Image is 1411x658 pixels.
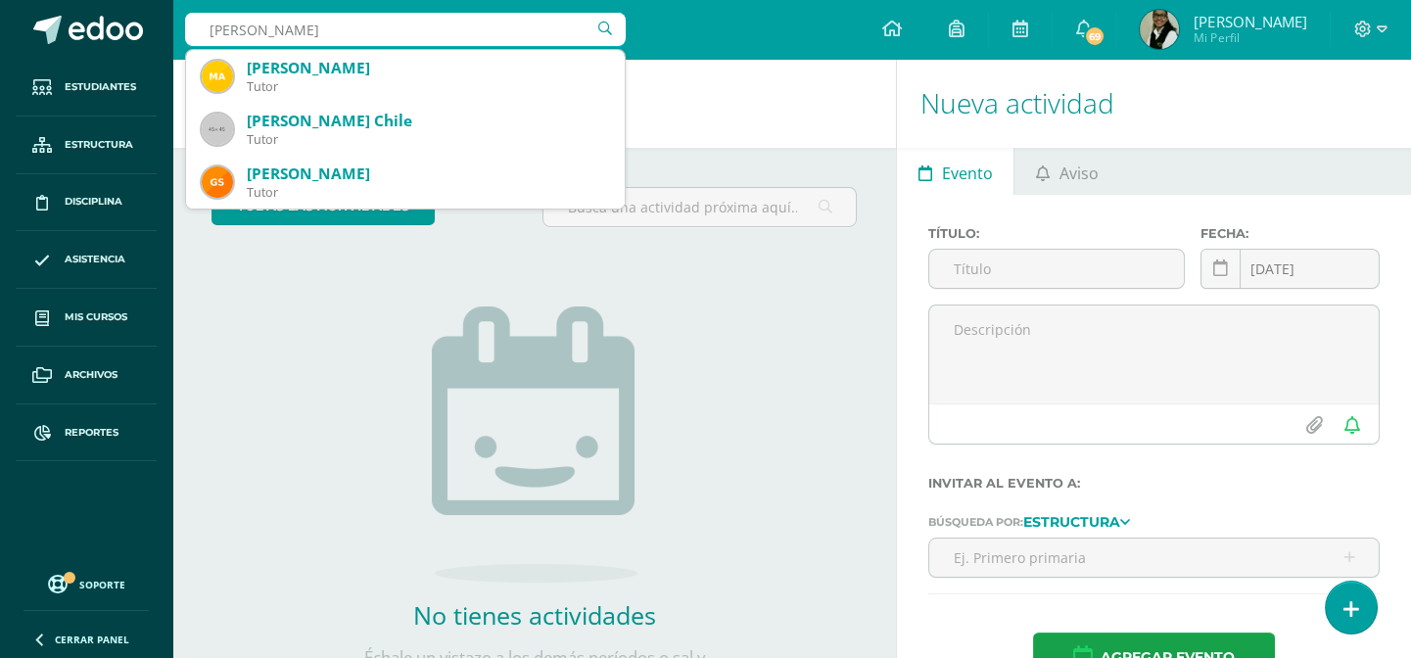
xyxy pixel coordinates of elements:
span: Estudiantes [65,79,136,95]
a: Disciplina [16,174,157,232]
div: Tutor [247,184,609,201]
span: Mi Perfil [1194,29,1306,46]
div: [PERSON_NAME] [247,164,609,184]
span: Evento [942,150,993,197]
img: 2641568233371aec4da1e5ad82614674.png [1140,10,1179,49]
label: Invitar al evento a: [928,476,1380,491]
span: Asistencia [65,252,125,267]
h2: No tienes actividades [339,598,730,632]
input: Busca un usuario... [185,13,626,46]
a: Asistencia [16,231,157,289]
a: Aviso [1014,148,1119,195]
span: Archivos [65,367,118,383]
label: Título: [928,226,1185,241]
div: Tutor [247,131,609,148]
a: Mis cursos [16,289,157,347]
label: Fecha: [1200,226,1380,241]
span: Estructura [65,137,133,153]
span: Aviso [1059,150,1099,197]
a: Evento [897,148,1013,195]
a: Estructura [16,117,157,174]
a: Estructura [1023,514,1130,528]
a: Archivos [16,347,157,404]
span: Soporte [79,578,125,591]
a: Soporte [24,570,149,596]
a: Reportes [16,404,157,462]
img: b1c8798f26c8eab97372387a99c2f435.png [202,61,233,92]
input: Fecha de entrega [1201,250,1379,288]
div: Tutor [247,78,609,95]
span: Mis cursos [65,309,127,325]
span: Cerrar panel [55,633,129,646]
span: Reportes [65,425,118,441]
strong: Estructura [1023,513,1120,531]
img: 45x45 [202,114,233,145]
span: Búsqueda por: [928,515,1023,529]
div: [PERSON_NAME] Chile [247,111,609,131]
img: no_activities.png [432,306,637,583]
span: [PERSON_NAME] [1194,12,1306,31]
h1: Nueva actividad [920,59,1387,148]
input: Busca una actividad próxima aquí... [543,188,857,226]
input: Título [929,250,1184,288]
img: 1a98b59e44aea6cb6d82edb3beb35133.png [202,166,233,198]
span: 69 [1084,25,1105,47]
a: Estudiantes [16,59,157,117]
input: Ej. Primero primaria [929,539,1379,577]
span: Disciplina [65,194,122,210]
div: [PERSON_NAME] [247,58,609,78]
